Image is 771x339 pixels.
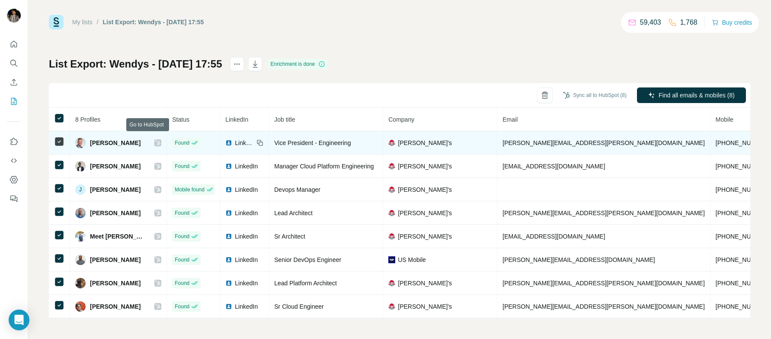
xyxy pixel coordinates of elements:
[235,255,258,264] span: LinkedIn
[225,186,232,193] img: LinkedIn logo
[175,279,189,287] span: Found
[716,163,770,170] span: [PHONE_NUMBER]
[235,279,258,287] span: LinkedIn
[637,87,746,103] button: Find all emails & mobiles (8)
[175,139,189,147] span: Found
[90,162,141,171] span: [PERSON_NAME]
[90,139,141,147] span: [PERSON_NAME]
[388,139,395,146] img: company-logo
[175,162,189,170] span: Found
[388,280,395,287] img: company-logo
[225,210,232,216] img: LinkedIn logo
[388,210,395,216] img: company-logo
[225,280,232,287] img: LinkedIn logo
[72,19,93,26] a: My lists
[716,303,770,310] span: [PHONE_NUMBER]
[716,116,733,123] span: Mobile
[7,9,21,23] img: Avatar
[9,310,29,330] div: Open Intercom Messenger
[716,256,770,263] span: [PHONE_NUMBER]
[49,15,64,29] img: Surfe Logo
[502,280,705,287] span: [PERSON_NAME][EMAIL_ADDRESS][PERSON_NAME][DOMAIN_NAME]
[388,116,414,123] span: Company
[90,302,141,311] span: [PERSON_NAME]
[659,91,735,100] span: Find all emails & mobiles (8)
[274,256,341,263] span: Senior DevOps Engineer
[680,17,697,28] p: 1,768
[7,94,21,109] button: My lists
[49,57,222,71] h1: List Export: Wendys - [DATE] 17:55
[398,302,452,311] span: [PERSON_NAME]'s
[225,303,232,310] img: LinkedIn logo
[274,303,323,310] span: Sr Cloud Engineer
[274,116,295,123] span: Job title
[175,209,189,217] span: Found
[502,116,518,123] span: Email
[75,161,86,171] img: Avatar
[235,232,258,241] span: LinkedIn
[7,36,21,52] button: Quick start
[268,59,328,69] div: Enrichment is done
[388,186,395,193] img: company-logo
[716,139,770,146] span: [PHONE_NUMBER]
[75,231,86,242] img: Avatar
[274,163,374,170] span: Manager Cloud Platform Engineering
[175,232,189,240] span: Found
[75,116,100,123] span: 8 Profiles
[398,255,426,264] span: US Mobile
[172,116,189,123] span: Status
[388,163,395,170] img: company-logo
[235,162,258,171] span: LinkedIn
[274,280,337,287] span: Lead Platform Architect
[388,256,395,263] img: company-logo
[502,256,655,263] span: [PERSON_NAME][EMAIL_ADDRESS][DOMAIN_NAME]
[557,89,633,102] button: Sync all to HubSpot (8)
[225,163,232,170] img: LinkedIn logo
[398,139,452,147] span: [PERSON_NAME]'s
[90,255,141,264] span: [PERSON_NAME]
[235,302,258,311] span: LinkedIn
[398,185,452,194] span: [PERSON_NAME]'s
[712,16,752,29] button: Buy credits
[640,17,661,28] p: 59,403
[398,279,452,287] span: [PERSON_NAME]'s
[75,255,86,265] img: Avatar
[502,139,705,146] span: [PERSON_NAME][EMAIL_ADDRESS][PERSON_NAME][DOMAIN_NAME]
[398,209,452,217] span: [PERSON_NAME]'s
[388,233,395,240] img: company-logo
[75,184,86,195] div: J
[502,303,705,310] span: [PERSON_NAME][EMAIL_ADDRESS][PERSON_NAME][DOMAIN_NAME]
[75,208,86,218] img: Avatar
[274,186,320,193] span: Devops Manager
[235,185,258,194] span: LinkedIn
[75,138,86,148] img: Avatar
[7,172,21,187] button: Dashboard
[225,139,232,146] img: LinkedIn logo
[502,163,605,170] span: [EMAIL_ADDRESS][DOMAIN_NAME]
[225,256,232,263] img: LinkedIn logo
[7,55,21,71] button: Search
[90,232,146,241] span: Meet [PERSON_NAME]
[225,233,232,240] img: LinkedIn logo
[502,210,705,216] span: [PERSON_NAME][EMAIL_ADDRESS][PERSON_NAME][DOMAIN_NAME]
[175,256,189,264] span: Found
[274,139,351,146] span: Vice President - Engineering
[103,18,204,26] div: List Export: Wendys - [DATE] 17:55
[398,232,452,241] span: [PERSON_NAME]'s
[75,278,86,288] img: Avatar
[716,210,770,216] span: [PHONE_NUMBER]
[7,134,21,149] button: Use Surfe on LinkedIn
[235,209,258,217] span: LinkedIn
[502,233,605,240] span: [EMAIL_ADDRESS][DOMAIN_NAME]
[716,186,770,193] span: [PHONE_NUMBER]
[235,139,254,147] span: LinkedIn
[388,303,395,310] img: company-logo
[175,186,205,194] span: Mobile found
[90,279,141,287] span: [PERSON_NAME]
[97,18,99,26] li: /
[225,116,248,123] span: LinkedIn
[7,74,21,90] button: Enrich CSV
[716,280,770,287] span: [PHONE_NUMBER]
[7,153,21,168] button: Use Surfe API
[274,233,305,240] span: Sr Architect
